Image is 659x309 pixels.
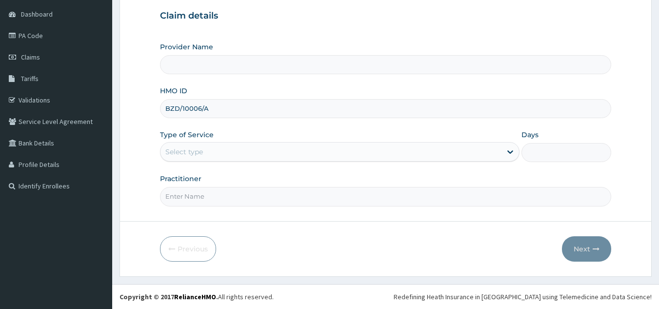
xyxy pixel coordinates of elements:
span: Tariffs [21,74,39,83]
div: Select type [165,147,203,157]
label: Days [521,130,539,140]
label: HMO ID [160,86,187,96]
button: Previous [160,236,216,262]
label: Practitioner [160,174,201,184]
span: Dashboard [21,10,53,19]
button: Next [562,236,611,262]
label: Provider Name [160,42,213,52]
input: Enter HMO ID [160,99,612,118]
input: Enter Name [160,187,612,206]
a: RelianceHMO [174,292,216,301]
h3: Claim details [160,11,612,21]
div: Redefining Heath Insurance in [GEOGRAPHIC_DATA] using Telemedicine and Data Science! [394,292,652,302]
label: Type of Service [160,130,214,140]
strong: Copyright © 2017 . [120,292,218,301]
span: Claims [21,53,40,62]
footer: All rights reserved. [112,284,659,309]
